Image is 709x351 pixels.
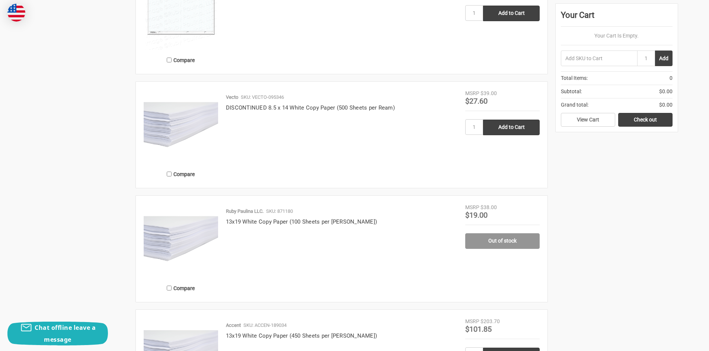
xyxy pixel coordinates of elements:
[561,101,588,109] span: Grand total:
[7,322,108,345] button: Chat offline leave a message
[483,6,540,21] input: Add to Cart
[561,32,673,40] p: Your Cart Is Empty.
[618,113,673,127] a: Check out
[226,208,264,215] p: Ruby Paulina LLC.
[561,88,582,95] span: Subtotal:
[465,97,488,105] span: $27.60
[243,322,287,329] p: SKU: ACCEN-189034
[226,332,377,339] a: 13x19 White Copy Paper (450 Sheets per [PERSON_NAME])
[655,51,673,66] button: Add
[659,88,673,95] span: $0.00
[480,318,500,324] span: $203.70
[167,286,172,290] input: Compare
[480,90,497,96] span: $39.00
[465,318,479,325] div: MSRP
[561,74,588,82] span: Total Items:
[226,322,241,329] p: Accent
[561,51,637,66] input: Add SKU to Cart
[35,324,96,344] span: Chat offline leave a message
[226,104,395,111] a: DISCONTINUED 8.5 x 14 White Copy Paper (500 Sheets per Ream)
[144,54,218,66] label: Compare
[167,58,172,62] input: Compare
[483,120,540,135] input: Add to Cart
[480,204,497,210] span: $38.00
[144,204,218,278] img: 13x19 White Copy Paper (100 Sheets per Ream)
[465,233,540,249] a: Out of stock
[670,74,673,82] span: 0
[465,325,492,334] span: $101.85
[465,90,479,97] div: MSRP
[226,218,377,225] a: 13x19 White Copy Paper (100 Sheets per [PERSON_NAME])
[241,94,284,101] p: SKU: VECTO-095346
[465,204,479,211] div: MSRP
[144,90,218,164] img: 8.5 x 14 White Copy Paper (500 Sheets per Ream)
[266,208,293,215] p: SKU: 871180
[144,282,218,294] label: Compare
[659,101,673,109] span: $0.00
[167,172,172,176] input: Compare
[7,4,25,22] img: duty and tax information for United States
[561,9,673,27] div: Your Cart
[144,168,218,180] label: Compare
[561,113,615,127] a: View Cart
[465,211,488,220] span: $19.00
[226,94,238,101] p: Vecto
